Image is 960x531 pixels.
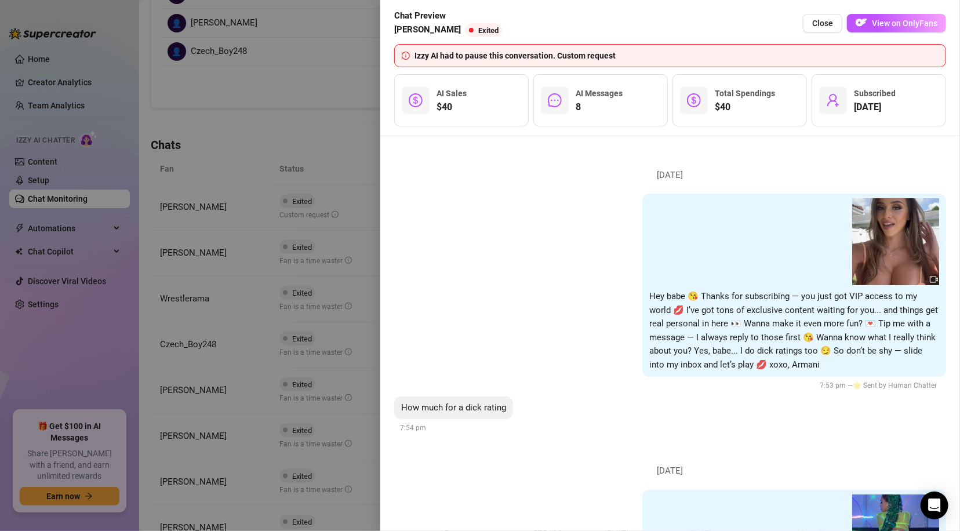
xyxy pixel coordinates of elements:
[548,93,562,107] span: message
[414,49,939,62] div: Izzy AI had to pause this conversation. Custom request
[715,100,775,114] span: $40
[826,93,840,107] span: user-add
[812,19,833,28] span: Close
[715,89,775,98] span: Total Spendings
[400,424,426,432] span: 7:54 pm
[394,23,461,37] span: [PERSON_NAME]
[847,14,946,32] button: OFView on OnlyFans
[852,198,939,285] img: media
[803,14,842,32] button: Close
[576,89,623,98] span: AI Messages
[872,19,937,28] span: View on OnlyFans
[576,100,623,114] span: 8
[437,89,467,98] span: AI Sales
[854,89,896,98] span: Subscribed
[478,26,499,35] span: Exited
[921,492,948,519] div: Open Intercom Messenger
[687,93,701,107] span: dollar
[394,9,507,23] span: Chat Preview
[853,381,937,390] span: 🌟 Sent by Human Chatter
[437,100,467,114] span: $40
[820,381,940,390] span: 7:53 pm —
[847,14,946,33] a: OFView on OnlyFans
[649,169,692,183] span: [DATE]
[649,464,692,478] span: [DATE]
[854,100,896,114] span: [DATE]
[930,275,938,283] span: video-camera
[409,93,423,107] span: dollar
[856,17,867,28] img: OF
[401,402,506,413] span: How much for a dick rating
[402,52,410,60] span: info-circle
[649,291,938,370] span: Hey babe 😘 Thanks for subscribing — you just got VIP access to my world 💋 I’ve got tons of exclus...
